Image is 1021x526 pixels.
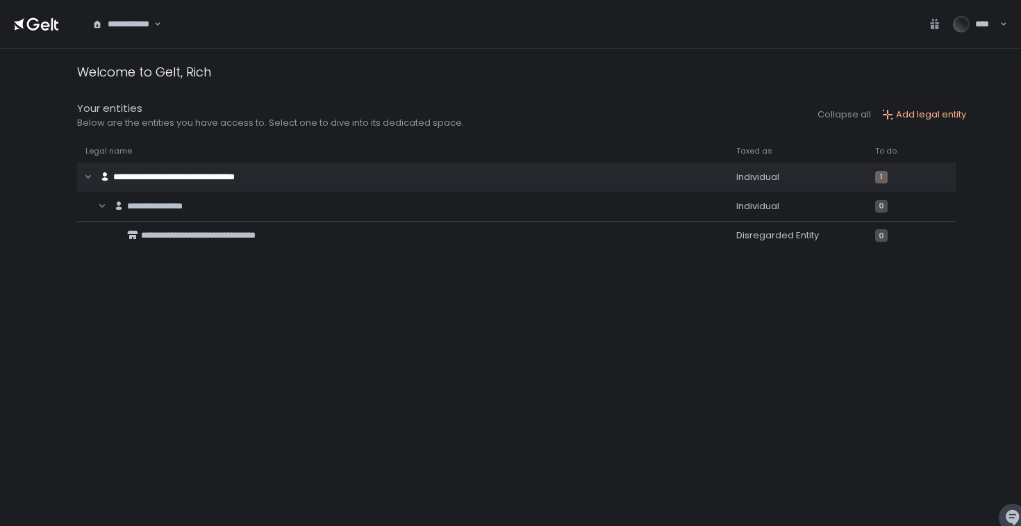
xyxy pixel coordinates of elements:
div: Your entities [77,101,464,117]
div: Individual [736,200,858,213]
span: Taxed as [736,146,772,156]
div: Below are the entities you have access to. Select one to dive into its dedicated space. [77,117,464,129]
div: Individual [736,171,858,183]
div: Disregarded Entity [736,229,858,242]
button: Add legal entity [882,108,966,121]
span: Legal name [85,146,132,156]
span: To do [875,146,897,156]
span: 0 [875,229,888,242]
div: Welcome to Gelt, Rich [77,63,211,81]
div: Search for option [83,9,161,40]
input: Search for option [152,17,153,31]
span: 1 [875,171,888,183]
button: Collapse all [817,108,871,121]
span: 0 [875,200,888,213]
